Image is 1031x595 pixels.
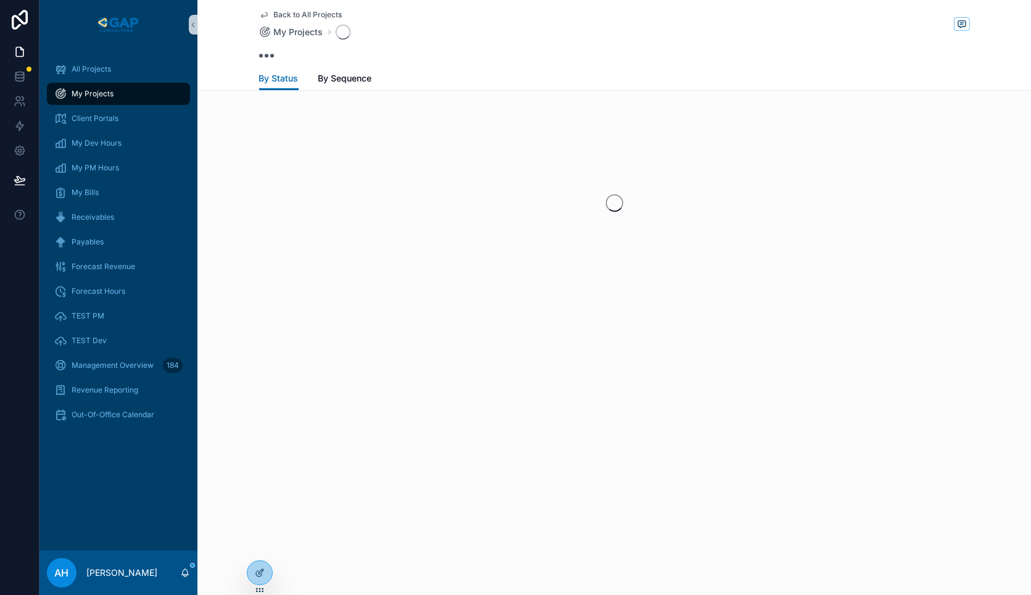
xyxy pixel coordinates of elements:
a: My Projects [259,26,323,38]
span: By Sequence [318,72,372,85]
a: Receivables [47,206,190,228]
span: Out-Of-Office Calendar [72,410,154,420]
a: By Sequence [318,67,372,92]
div: 184 [163,358,183,373]
img: App logo [96,15,141,35]
a: Payables [47,231,190,253]
span: Back to All Projects [274,10,342,20]
span: Payables [72,237,104,247]
span: AH [55,565,69,580]
a: Forecast Hours [47,280,190,302]
span: My Projects [274,26,323,38]
a: Client Portals [47,107,190,130]
span: My Projects [72,89,114,99]
a: Management Overview184 [47,354,190,377]
a: TEST PM [47,305,190,327]
span: My PM Hours [72,163,119,173]
span: TEST PM [72,311,104,321]
span: All Projects [72,64,111,74]
span: Management Overview [72,360,154,370]
a: My Projects [47,83,190,105]
span: Revenue Reporting [72,385,138,395]
a: Back to All Projects [259,10,342,20]
a: My Dev Hours [47,132,190,154]
div: scrollable content [39,49,197,442]
a: TEST Dev [47,330,190,352]
span: My Bills [72,188,99,198]
a: Revenue Reporting [47,379,190,401]
p: [PERSON_NAME] [86,567,157,579]
span: My Dev Hours [72,138,122,148]
span: TEST Dev [72,336,107,346]
a: By Status [259,67,299,91]
span: Forecast Hours [72,286,125,296]
a: All Projects [47,58,190,80]
span: Client Portals [72,114,118,123]
span: Forecast Revenue [72,262,135,272]
span: By Status [259,72,299,85]
a: Out-Of-Office Calendar [47,404,190,426]
a: My Bills [47,181,190,204]
a: My PM Hours [47,157,190,179]
span: Receivables [72,212,114,222]
a: Forecast Revenue [47,256,190,278]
